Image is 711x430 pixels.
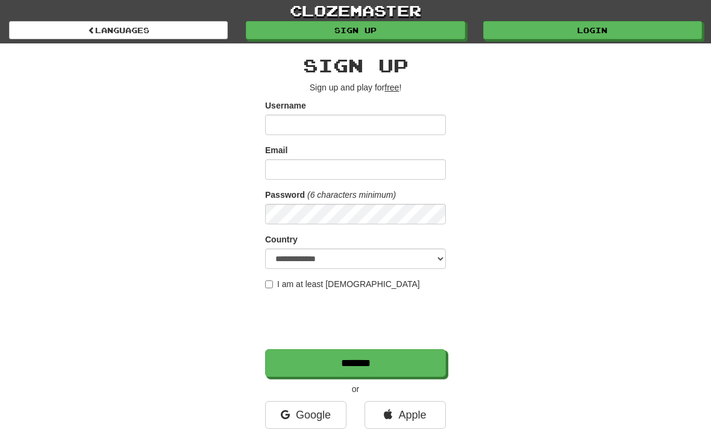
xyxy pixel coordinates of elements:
[265,280,273,288] input: I am at least [DEMOGRAPHIC_DATA]
[483,21,702,39] a: Login
[265,383,446,395] p: or
[9,21,228,39] a: Languages
[265,296,448,343] iframe: reCAPTCHA
[265,81,446,93] p: Sign up and play for !
[265,55,446,75] h2: Sign up
[265,278,420,290] label: I am at least [DEMOGRAPHIC_DATA]
[265,401,346,429] a: Google
[307,190,396,200] em: (6 characters minimum)
[246,21,465,39] a: Sign up
[265,144,287,156] label: Email
[365,401,446,429] a: Apple
[265,189,305,201] label: Password
[265,233,298,245] label: Country
[265,100,306,112] label: Username
[384,83,399,92] u: free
